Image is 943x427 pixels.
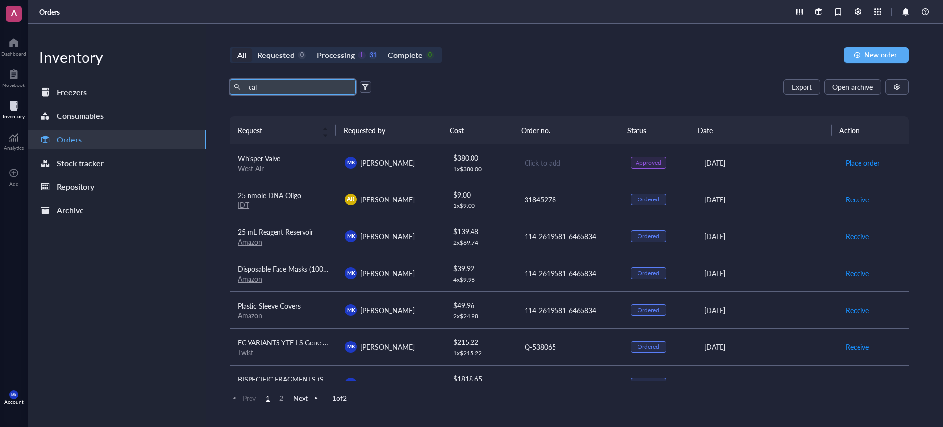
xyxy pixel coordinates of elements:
[636,159,661,167] div: Approved
[453,189,508,200] div: $ 9.00
[453,337,508,347] div: $ 215.22
[361,158,415,168] span: [PERSON_NAME]
[516,181,623,218] td: 31845278
[704,231,830,242] div: [DATE]
[238,348,329,357] div: Twist
[845,228,869,244] button: Receive
[336,116,442,144] th: Requested by
[28,177,206,197] a: Repository
[453,276,508,284] div: 4 x $ 9.98
[845,265,869,281] button: Receive
[238,237,262,247] a: Amazon
[347,343,355,350] span: MK
[28,83,206,102] a: Freezers
[638,232,659,240] div: Ordered
[369,51,377,59] div: 31
[453,226,508,237] div: $ 139.48
[347,159,355,166] span: MK
[704,268,830,279] div: [DATE]
[3,98,25,119] a: Inventory
[426,51,434,59] div: 0
[57,203,84,217] div: Archive
[845,339,869,355] button: Receive
[57,85,87,99] div: Freezers
[238,153,280,163] span: Whisper Valve
[845,302,869,318] button: Receive
[238,311,262,320] a: Amazon
[1,51,26,57] div: Dashboard
[453,313,508,320] div: 2 x $ 24.98
[453,373,508,384] div: $ 1818.65
[347,306,355,313] span: MK
[238,264,359,274] span: Disposable Face Masks (100 PCS, Black)
[57,133,82,146] div: Orders
[11,6,17,19] span: A
[245,80,352,94] input: Find orders in table
[39,7,62,16] a: Orders
[525,231,615,242] div: 114-2619581-6465834
[704,342,830,352] div: [DATE]
[864,51,897,58] span: New order
[347,380,355,387] span: MK
[333,394,347,402] span: 1 of 2
[516,328,623,365] td: Q-538065
[238,190,301,200] span: 25 nmole DNA Oligo
[824,79,881,95] button: Open archive
[638,343,659,351] div: Ordered
[257,48,295,62] div: Requested
[516,144,623,181] td: Click to add
[792,83,812,91] span: Export
[845,155,880,171] button: Place order
[293,394,321,402] span: Next
[238,227,313,237] span: 25 mL Reagent Reservoir
[4,399,24,405] div: Account
[388,48,422,62] div: Complete
[230,394,256,402] span: Prev
[347,232,355,239] span: MK
[704,194,830,205] div: [DATE]
[453,202,508,210] div: 1 x $ 9.00
[262,394,274,402] span: 1
[238,274,262,284] a: Amazon
[317,48,355,62] div: Processing
[845,192,869,207] button: Receive
[846,157,880,168] span: Place order
[28,106,206,126] a: Consumables
[453,300,508,311] div: $ 49.96
[347,269,355,276] span: MK
[57,156,104,170] div: Stock tracker
[516,218,623,255] td: 114-2619581-6465834
[361,231,415,241] span: [PERSON_NAME]
[347,195,355,204] span: AR
[9,181,19,187] div: Add
[453,349,508,357] div: 1 x $ 215.22
[28,153,206,173] a: Stock tracker
[844,47,909,63] button: New order
[525,378,615,389] div: Q-537650
[453,239,508,247] div: 2 x $ 69.74
[238,301,301,311] span: Plastic Sleeve Covers
[513,116,619,144] th: Order no.
[525,194,615,205] div: 31845278
[28,130,206,149] a: Orders
[704,157,830,168] div: [DATE]
[298,51,306,59] div: 0
[783,79,820,95] button: Export
[846,231,869,242] span: Receive
[525,342,615,352] div: Q-538065
[846,194,869,205] span: Receive
[638,380,659,388] div: Ordered
[638,196,659,203] div: Ordered
[11,393,16,397] span: MK
[237,48,247,62] div: All
[704,305,830,315] div: [DATE]
[845,376,869,392] button: Receive
[230,116,336,144] th: Request
[2,82,25,88] div: Notebook
[28,47,206,67] div: Inventory
[230,47,442,63] div: segmented control
[238,125,316,136] span: Request
[57,180,94,194] div: Repository
[525,157,615,168] div: Click to add
[28,200,206,220] a: Archive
